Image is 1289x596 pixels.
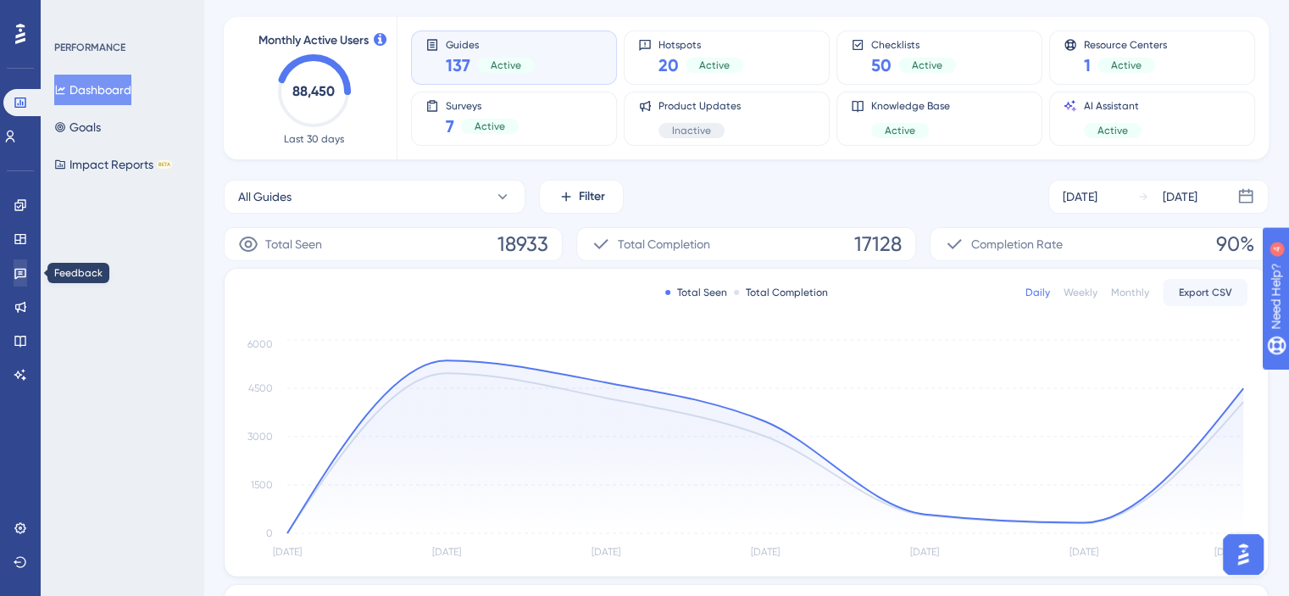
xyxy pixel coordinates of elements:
button: All Guides [224,180,525,214]
div: 4 [118,8,123,22]
div: PERFORMANCE [54,41,125,54]
span: Export CSV [1179,286,1232,299]
button: Export CSV [1163,279,1247,306]
text: 88,450 [292,83,335,99]
tspan: [DATE] [751,546,780,558]
span: Active [1111,58,1142,72]
span: 20 [658,53,679,77]
span: Guides [446,38,535,50]
button: Dashboard [54,75,131,105]
span: 18933 [497,231,548,258]
span: 1 [1084,53,1091,77]
span: Total Completion [618,234,710,254]
tspan: 3000 [247,431,273,443]
span: Active [491,58,521,72]
span: Need Help? [40,4,106,25]
div: Total Completion [734,286,828,299]
span: Active [475,120,505,133]
tspan: [DATE] [1070,546,1098,558]
span: Checklists [871,38,956,50]
tspan: 4500 [248,382,273,394]
span: Filter [579,187,605,207]
tspan: 6000 [247,337,273,349]
tspan: 0 [266,527,273,539]
span: Inactive [672,124,711,137]
div: BETA [157,160,172,169]
span: All Guides [238,187,292,207]
tspan: 1500 [251,479,273,491]
span: Resource Centers [1084,38,1167,50]
span: Active [885,124,915,137]
button: Impact ReportsBETA [54,149,172,180]
span: Active [1097,124,1128,137]
span: Product Updates [658,99,741,113]
tspan: [DATE] [432,546,461,558]
tspan: [DATE] [273,546,302,558]
span: Active [912,58,942,72]
span: Knowledge Base [871,99,950,113]
span: Total Seen [265,234,322,254]
span: 90% [1216,231,1254,258]
tspan: [DATE] [1214,546,1243,558]
iframe: UserGuiding AI Assistant Launcher [1218,529,1269,580]
button: Goals [54,112,101,142]
div: Weekly [1064,286,1097,299]
span: AI Assistant [1084,99,1142,113]
span: Active [699,58,730,72]
span: Hotspots [658,38,743,50]
span: Completion Rate [971,234,1063,254]
span: Surveys [446,99,519,111]
div: [DATE] [1163,187,1197,207]
span: 17128 [854,231,902,258]
div: Total Seen [665,286,727,299]
div: Daily [1025,286,1050,299]
span: 7 [446,114,454,138]
span: 50 [871,53,892,77]
span: 137 [446,53,470,77]
div: Monthly [1111,286,1149,299]
button: Filter [539,180,624,214]
span: Monthly Active Users [258,31,369,51]
tspan: [DATE] [910,546,939,558]
div: [DATE] [1063,187,1097,207]
span: Last 30 days [284,132,344,146]
tspan: [DATE] [592,546,620,558]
